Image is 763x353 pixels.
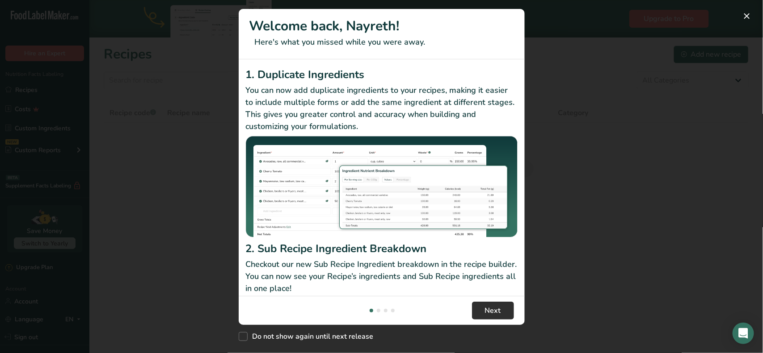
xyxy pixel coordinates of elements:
[246,258,518,295] p: Checkout our new Sub Recipe Ingredient breakdown in the recipe builder. You can now see your Reci...
[485,305,501,316] span: Next
[246,241,518,257] h2: 2. Sub Recipe Ingredient Breakdown
[249,36,514,48] p: Here's what you missed while you were away.
[246,66,518,83] h2: 1. Duplicate Ingredients
[246,136,518,237] img: Duplicate Ingredients
[249,16,514,36] h1: Welcome back, Nayreth!
[472,302,514,320] button: Next
[248,332,374,341] span: Do not show again until next release
[246,84,518,133] p: You can now add duplicate ingredients to your recipes, making it easier to include multiple forms...
[733,323,754,344] div: Open Intercom Messenger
